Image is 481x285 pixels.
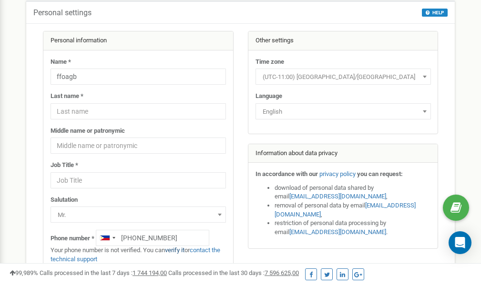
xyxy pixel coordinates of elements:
[256,170,318,177] strong: In accordance with our
[133,269,167,276] u: 1 744 194,00
[289,193,386,200] a: [EMAIL_ADDRESS][DOMAIN_NAME]
[248,144,438,163] div: Information about data privacy
[33,9,92,17] h5: Personal settings
[259,105,428,118] span: English
[256,58,284,67] label: Time zone
[51,103,226,119] input: Last name
[51,58,71,67] label: Name *
[43,31,233,50] div: Personal information
[51,127,125,136] label: Middle name or patronymic
[289,228,386,236] a: [EMAIL_ADDRESS][DOMAIN_NAME]
[165,246,184,254] a: verify it
[54,208,223,222] span: Mr.
[51,234,94,243] label: Phone number *
[51,246,220,263] a: contact the technical support
[256,92,282,101] label: Language
[248,31,438,50] div: Other settings
[40,269,167,276] span: Calls processed in the last 7 days :
[51,92,83,101] label: Last name *
[51,196,78,205] label: Salutation
[51,69,226,85] input: Name
[422,9,448,17] button: HELP
[275,219,431,236] li: restriction of personal data processing by email .
[256,103,431,119] span: English
[51,172,226,188] input: Job Title
[51,246,226,264] p: Your phone number is not verified. You can or
[357,170,403,177] strong: you can request:
[51,161,78,170] label: Job Title *
[275,184,431,201] li: download of personal data shared by email ,
[275,202,416,218] a: [EMAIL_ADDRESS][DOMAIN_NAME]
[96,230,118,246] div: Telephone country code
[265,269,299,276] u: 7 596 625,00
[51,138,226,154] input: Middle name or patronymic
[275,201,431,219] li: removal of personal data by email ,
[168,269,299,276] span: Calls processed in the last 30 days :
[96,230,209,246] input: +1-800-555-55-55
[259,70,428,84] span: (UTC-11:00) Pacific/Midway
[10,269,38,276] span: 99,989%
[449,231,471,254] div: Open Intercom Messenger
[319,170,356,177] a: privacy policy
[51,206,226,223] span: Mr.
[256,69,431,85] span: (UTC-11:00) Pacific/Midway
